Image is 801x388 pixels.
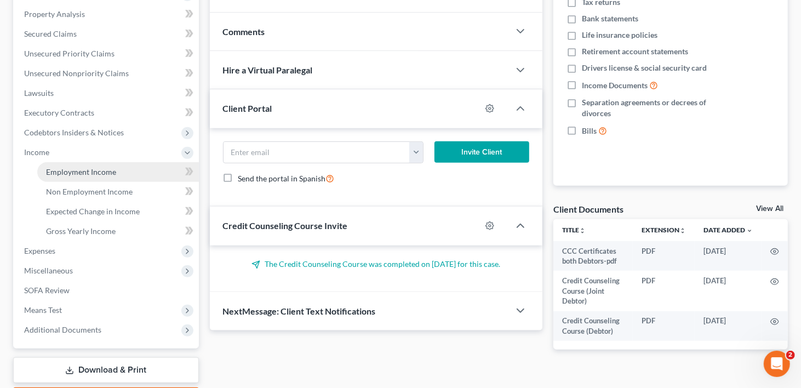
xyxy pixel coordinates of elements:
[553,311,633,341] td: Credit Counseling Course (Debtor)
[553,271,633,311] td: Credit Counseling Course (Joint Debtor)
[695,311,762,341] td: [DATE]
[746,227,753,234] i: expand_more
[633,271,695,311] td: PDF
[695,271,762,311] td: [DATE]
[223,65,313,75] span: Hire a Virtual Paralegal
[46,187,133,196] span: Non Employment Income
[24,325,101,334] span: Additional Documents
[37,221,199,241] a: Gross Yearly Income
[582,46,688,57] span: Retirement account statements
[223,26,265,37] span: Comments
[46,207,140,216] span: Expected Change in Income
[223,259,529,270] p: The Credit Counseling Course was completed on [DATE] for this case.
[24,29,77,38] span: Secured Claims
[633,311,695,341] td: PDF
[764,351,790,377] iframe: Intercom live chat
[679,227,686,234] i: unfold_more
[37,162,199,182] a: Employment Income
[24,69,129,78] span: Unsecured Nonpriority Claims
[24,266,73,275] span: Miscellaneous
[15,24,199,44] a: Secured Claims
[238,174,326,183] span: Send the portal in Spanish
[223,306,376,316] span: NextMessage: Client Text Notifications
[582,97,720,119] span: Separation agreements or decrees of divorces
[24,128,124,137] span: Codebtors Insiders & Notices
[223,103,272,113] span: Client Portal
[582,125,597,136] span: Bills
[786,351,795,360] span: 2
[582,30,657,41] span: Life insurance policies
[224,142,410,163] input: Enter email
[46,226,116,236] span: Gross Yearly Income
[24,9,85,19] span: Property Analysis
[15,4,199,24] a: Property Analysis
[15,281,199,300] a: SOFA Review
[695,241,762,271] td: [DATE]
[37,202,199,221] a: Expected Change in Income
[553,203,623,215] div: Client Documents
[37,182,199,202] a: Non Employment Income
[24,49,115,58] span: Unsecured Priority Claims
[582,13,638,24] span: Bank statements
[703,226,753,234] a: Date Added expand_more
[24,305,62,315] span: Means Test
[15,83,199,103] a: Lawsuits
[582,62,707,73] span: Drivers license & social security card
[582,80,648,91] span: Income Documents
[13,357,199,383] a: Download & Print
[15,64,199,83] a: Unsecured Nonpriority Claims
[562,226,586,234] a: Titleunfold_more
[24,108,94,117] span: Executory Contracts
[15,44,199,64] a: Unsecured Priority Claims
[24,88,54,98] span: Lawsuits
[579,227,586,234] i: unfold_more
[24,286,70,295] span: SOFA Review
[223,220,348,231] span: Credit Counseling Course Invite
[633,241,695,271] td: PDF
[756,205,783,213] a: View All
[46,167,116,176] span: Employment Income
[24,147,49,157] span: Income
[642,226,686,234] a: Extensionunfold_more
[553,241,633,271] td: CCC Certificates both Debtors-pdf
[15,103,199,123] a: Executory Contracts
[24,246,55,255] span: Expenses
[434,141,529,163] button: Invite Client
